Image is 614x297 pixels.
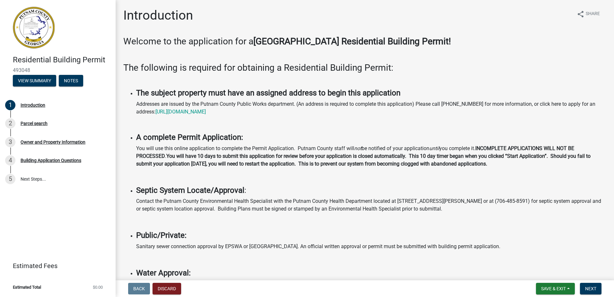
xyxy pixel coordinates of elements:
h3: The following is required for obtaining a Residential Building Permit: [123,62,606,73]
strong: A complete Permit Application: [136,133,243,142]
strong: Water Approval: [136,268,191,277]
img: Putnam County, Georgia [13,7,55,49]
button: View Summary [13,75,56,86]
div: Parcel search [21,121,48,126]
p: Sanitary sewer connection approval by EPSWA or [GEOGRAPHIC_DATA]. An official written approval or... [136,243,606,250]
button: Next [580,283,601,294]
a: Estimated Fees [5,259,105,272]
span: Estimated Total [13,285,41,289]
div: Introduction [21,103,45,107]
div: 3 [5,137,15,147]
div: 5 [5,174,15,184]
h4: Residential Building Permit [13,55,110,65]
div: 4 [5,155,15,166]
p: Contact the Putnam County Environmental Health Specialist with the Putnam County Health Departmen... [136,197,606,213]
strong: The subject property must have an assigned address to begin this application [136,88,400,97]
div: Owner and Property Information [21,140,85,144]
h1: Introduction [123,8,193,23]
wm-modal-confirm: Notes [59,78,83,84]
strong: You will have 10 days to submit this application for review before your application is closed aut... [136,153,591,167]
button: Discard [153,283,181,294]
p: You will use this online application to complete the Permit Application. Putnam County staff will... [136,145,606,168]
i: until [429,145,439,151]
h4: : [136,186,606,195]
i: share [577,10,584,18]
button: shareShare [572,8,605,20]
span: $0.00 [93,285,103,289]
button: Notes [59,75,83,86]
strong: INCOMPLETE APPLICATIONS WILL NOT BE PROCESSED [136,145,574,159]
span: 493048 [13,67,103,73]
i: not [354,145,362,151]
button: Save & Exit [536,283,575,294]
p: Addresses are issued by the Putnam County Public Works department. (An address is required to com... [136,100,606,116]
div: 1 [5,100,15,110]
span: Back [133,286,145,291]
a: [URL][DOMAIN_NAME] [155,109,206,115]
span: Save & Exit [541,286,566,291]
span: Share [586,10,600,18]
div: 2 [5,118,15,129]
div: Building Application Questions [21,158,81,163]
wm-modal-confirm: Summary [13,78,56,84]
strong: Public/Private: [136,231,187,240]
h3: Welcome to the application for a [123,36,606,47]
strong: Septic System Locate/Approval [136,186,244,195]
strong: [GEOGRAPHIC_DATA] Residential Building Permit! [253,36,451,47]
button: Back [128,283,150,294]
span: Next [585,286,596,291]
